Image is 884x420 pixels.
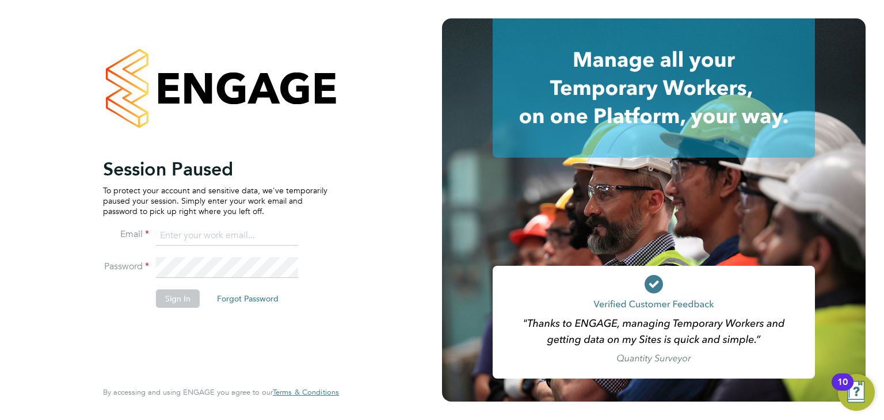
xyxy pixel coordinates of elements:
label: Email [103,228,149,240]
button: Sign In [156,289,200,308]
a: Terms & Conditions [273,388,339,397]
span: Terms & Conditions [273,387,339,397]
div: 10 [837,382,848,397]
span: By accessing and using ENGAGE you agree to our [103,387,339,397]
p: To protect your account and sensitive data, we've temporarily paused your session. Simply enter y... [103,185,327,217]
button: Open Resource Center, 10 new notifications [838,374,875,411]
input: Enter your work email... [156,226,298,246]
label: Password [103,261,149,273]
button: Forgot Password [208,289,288,308]
h2: Session Paused [103,158,327,181]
